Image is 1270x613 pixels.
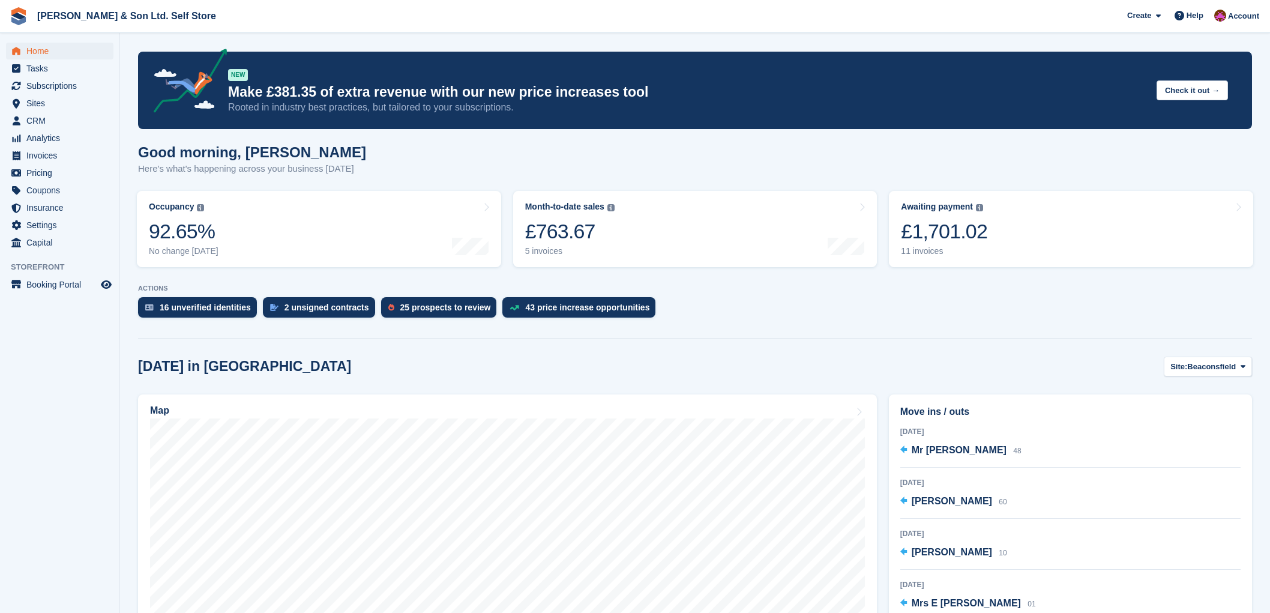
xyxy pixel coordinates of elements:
img: icon-info-grey-7440780725fd019a000dd9b08b2336e03edf1995a4989e88bcd33f0948082b44.svg [607,204,615,211]
a: 25 prospects to review [381,297,503,324]
span: Site: [1170,361,1187,373]
div: 25 prospects to review [400,303,491,312]
a: 2 unsigned contracts [263,297,381,324]
span: Capital [26,234,98,251]
h2: [DATE] in [GEOGRAPHIC_DATA] [138,358,351,375]
span: [PERSON_NAME] [912,547,992,557]
span: Storefront [11,261,119,273]
div: 16 unverified identities [160,303,251,312]
div: 2 unsigned contracts [284,303,369,312]
span: Account [1228,10,1259,22]
div: [DATE] [900,477,1241,488]
div: [DATE] [900,528,1241,539]
img: Kate Standish [1214,10,1226,22]
div: 92.65% [149,219,218,244]
a: [PERSON_NAME] 10 [900,545,1007,561]
div: 43 price increase opportunities [525,303,649,312]
a: menu [6,60,113,77]
button: Site: Beaconsfield [1164,357,1252,376]
a: 16 unverified identities [138,297,263,324]
span: Insurance [26,199,98,216]
p: ACTIONS [138,285,1252,292]
div: NEW [228,69,248,81]
span: Booking Portal [26,276,98,293]
a: menu [6,217,113,234]
img: stora-icon-8386f47178a22dfd0bd8f6a31ec36ba5ce8667c1dd55bd0f319d3a0aa187defe.svg [10,7,28,25]
span: Mrs E [PERSON_NAME] [912,598,1021,608]
a: menu [6,43,113,59]
span: 10 [999,549,1007,557]
a: Month-to-date sales £763.67 5 invoices [513,191,877,267]
div: Occupancy [149,202,194,212]
span: 01 [1028,600,1035,608]
span: Mr [PERSON_NAME] [912,445,1007,455]
span: Tasks [26,60,98,77]
span: Settings [26,217,98,234]
img: icon-info-grey-7440780725fd019a000dd9b08b2336e03edf1995a4989e88bcd33f0948082b44.svg [976,204,983,211]
a: [PERSON_NAME] & Son Ltd. Self Store [32,6,221,26]
a: menu [6,147,113,164]
span: 48 [1013,447,1021,455]
div: No change [DATE] [149,246,218,256]
a: Occupancy 92.65% No change [DATE] [137,191,501,267]
img: price-adjustments-announcement-icon-8257ccfd72463d97f412b2fc003d46551f7dbcb40ab6d574587a9cd5c0d94... [143,49,227,117]
a: menu [6,77,113,94]
span: Invoices [26,147,98,164]
span: Coupons [26,182,98,199]
button: Check it out → [1157,80,1228,100]
span: CRM [26,112,98,129]
span: Sites [26,95,98,112]
img: price_increase_opportunities-93ffe204e8149a01c8c9dc8f82e8f89637d9d84a8eef4429ea346261dce0b2c0.svg [510,305,519,310]
a: Awaiting payment £1,701.02 11 invoices [889,191,1253,267]
span: Subscriptions [26,77,98,94]
span: Beaconsfield [1187,361,1236,373]
a: Preview store [99,277,113,292]
img: verify_identity-adf6edd0f0f0b5bbfe63781bf79b02c33cf7c696d77639b501bdc392416b5a36.svg [145,304,154,311]
a: Mrs E [PERSON_NAME] 01 [900,596,1036,612]
h2: Map [150,405,169,416]
a: menu [6,95,113,112]
p: Make £381.35 of extra revenue with our new price increases tool [228,83,1147,101]
span: Create [1127,10,1151,22]
a: menu [6,276,113,293]
a: 43 price increase opportunities [502,297,661,324]
div: [DATE] [900,426,1241,437]
a: Mr [PERSON_NAME] 48 [900,443,1022,459]
img: icon-info-grey-7440780725fd019a000dd9b08b2336e03edf1995a4989e88bcd33f0948082b44.svg [197,204,204,211]
span: [PERSON_NAME] [912,496,992,506]
div: [DATE] [900,579,1241,590]
p: Here's what's happening across your business [DATE] [138,162,366,176]
a: menu [6,112,113,129]
div: £1,701.02 [901,219,987,244]
span: Pricing [26,165,98,181]
span: Home [26,43,98,59]
div: 11 invoices [901,246,987,256]
a: menu [6,182,113,199]
div: Awaiting payment [901,202,973,212]
p: Rooted in industry best practices, but tailored to your subscriptions. [228,101,1147,114]
img: prospect-51fa495bee0391a8d652442698ab0144808aea92771e9ea1ae160a38d050c398.svg [388,304,394,311]
div: 5 invoices [525,246,615,256]
img: contract_signature_icon-13c848040528278c33f63329250d36e43548de30e8caae1d1a13099fd9432cc5.svg [270,304,278,311]
span: Analytics [26,130,98,146]
a: menu [6,165,113,181]
h1: Good morning, [PERSON_NAME] [138,144,366,160]
h2: Move ins / outs [900,405,1241,419]
a: menu [6,199,113,216]
a: menu [6,130,113,146]
a: [PERSON_NAME] 60 [900,494,1007,510]
div: £763.67 [525,219,615,244]
a: menu [6,234,113,251]
span: Help [1187,10,1203,22]
div: Month-to-date sales [525,202,604,212]
span: 60 [999,498,1007,506]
